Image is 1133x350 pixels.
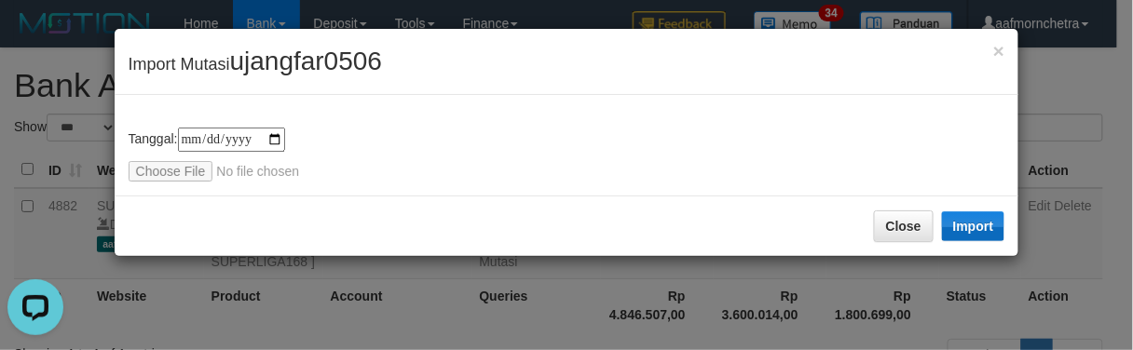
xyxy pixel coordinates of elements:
[993,40,1004,61] span: ×
[874,210,934,242] button: Close
[129,128,1005,182] div: Tanggal:
[942,211,1005,241] button: Import
[129,55,383,74] span: Import Mutasi
[7,7,63,63] button: Open LiveChat chat widget
[993,41,1004,61] button: Close
[230,47,382,75] span: ujangfar0506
